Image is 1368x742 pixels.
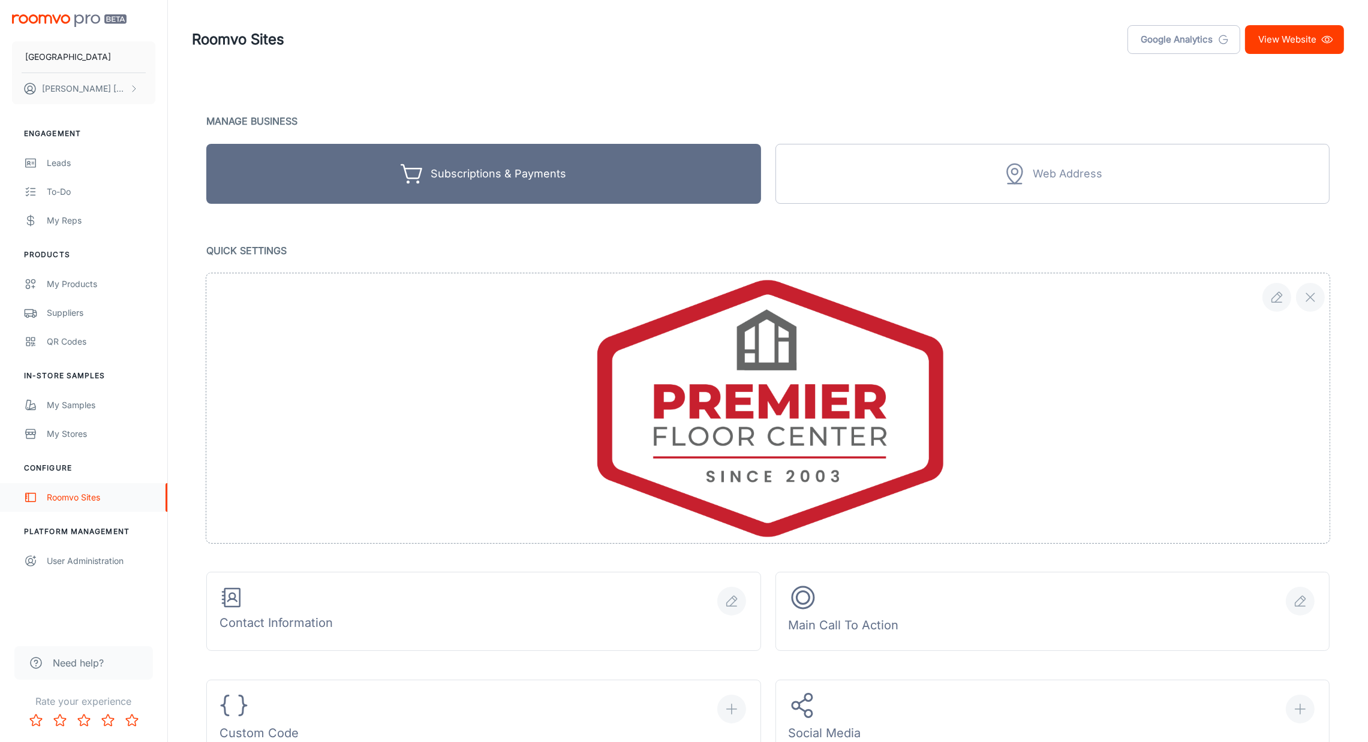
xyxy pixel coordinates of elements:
[192,29,284,50] h1: Roomvo Sites
[72,708,96,732] button: Rate 3 star
[47,156,155,170] div: Leads
[96,708,120,732] button: Rate 4 star
[24,708,48,732] button: Rate 1 star
[47,335,155,348] div: QR Codes
[12,14,127,27] img: Roomvo PRO Beta
[220,586,333,637] div: Contact Information
[12,73,155,104] button: [PERSON_NAME] [PERSON_NAME]
[48,708,72,732] button: Rate 2 star
[789,583,899,639] div: Main Call To Action
[775,144,1330,204] button: Web Address
[206,113,1330,129] p: Manage Business
[120,708,144,732] button: Rate 5 star
[47,554,155,568] div: User Administration
[47,185,155,198] div: To-do
[53,656,104,670] span: Need help?
[775,572,1330,651] button: Main Call To Action
[1033,165,1102,183] div: Web Address
[12,41,155,73] button: [GEOGRAPHIC_DATA]
[592,278,945,538] img: file preview
[47,427,155,441] div: My Stores
[47,491,155,504] div: Roomvo Sites
[10,694,158,708] p: Rate your experience
[1128,25,1240,54] a: Google Analytics tracking code can be added using the Custom Code feature on this page
[1245,25,1344,54] a: View Website
[431,165,566,183] div: Subscriptions & Payments
[42,82,127,95] p: [PERSON_NAME] [PERSON_NAME]
[47,306,155,319] div: Suppliers
[206,242,1330,259] p: Quick Settings
[47,214,155,227] div: My Reps
[47,399,155,412] div: My Samples
[25,50,111,64] p: [GEOGRAPHIC_DATA]
[206,572,761,651] button: Contact Information
[206,144,761,204] button: Subscriptions & Payments
[47,278,155,291] div: My Products
[775,144,1330,204] div: Unlock with subscription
